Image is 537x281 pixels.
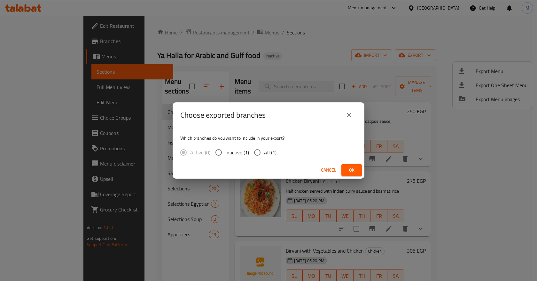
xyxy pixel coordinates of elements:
span: All (1) [264,149,276,156]
span: Cancel [321,166,336,174]
button: close [341,107,357,123]
p: Which branches do you want to include in your export? [180,135,357,141]
span: Inactive (1) [225,149,249,156]
span: Active (0) [190,149,210,156]
h2: Choose exported branches [180,110,266,120]
span: Ok [346,166,357,174]
button: Cancel [318,164,339,176]
button: Ok [341,164,362,176]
